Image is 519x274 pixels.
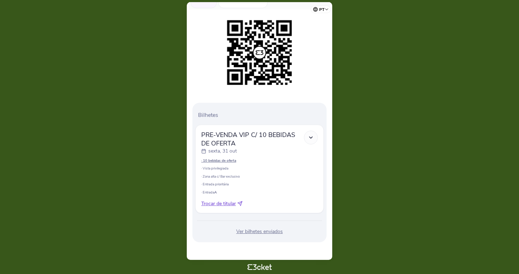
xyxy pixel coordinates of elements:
p: sexta, 31 out [208,148,237,155]
p: Bilhetes [198,111,324,119]
p: · Entrada [201,190,318,195]
span: Trocar de titular [201,200,236,207]
p: · Vista privilegiada [201,166,318,171]
div: Ver bilhetes enviados [195,228,324,235]
strong: A [214,190,217,195]
span: PRE-VENDA VIP C/ 10 BEBIDAS DE OFERTA [201,131,304,148]
u: · 10 bebidas de oferta [201,158,236,163]
p: · Zona alta c/ Bar exclusivo [201,174,318,179]
p: · Entrada prioritária [201,182,318,186]
img: 3f3c19b855e04372b20c2c4f17214aa5.png [223,17,296,89]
